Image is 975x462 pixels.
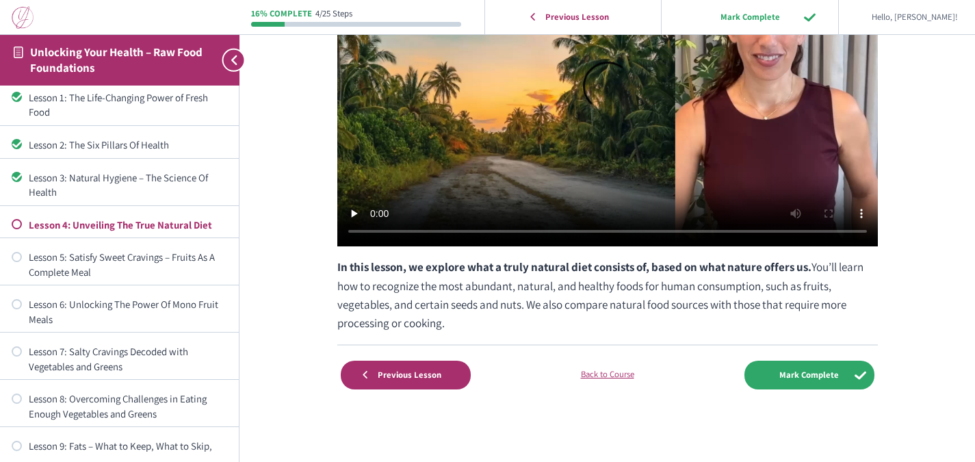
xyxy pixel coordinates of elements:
[12,138,227,152] a: Completed Lesson 2: The Six Pillars Of Health
[337,259,811,274] strong: In this lesson, we explore what a truly natural diet consists of, based on what nature offers us.
[12,394,22,404] div: Not started
[12,139,22,149] div: Completed
[29,344,227,374] div: Lesson 7: Salty Cravings Decoded with Vegetables and Greens
[29,392,227,421] div: Lesson 8: Overcoming Challenges in Eating Enough Vegetables and Greens
[29,138,227,152] div: Lesson 2: The Six Pillars Of Health
[315,10,352,18] div: 4/25 Steps
[29,297,227,326] div: Lesson 6: Unlocking The Power Of Mono Fruit Meals
[12,299,22,309] div: Not started
[12,441,22,451] div: Not started
[12,252,22,262] div: Not started
[341,361,471,389] a: Previous Lesson
[29,90,227,120] div: Lesson 1: The Life-Changing Power of Fresh Food
[29,250,227,279] div: Lesson 5: Satisfy Sweet Cravings – Fruits As A Complete Meal
[12,392,227,421] a: Not started Lesson 8: Overcoming Challenges in Eating Enough Vegetables and Greens
[369,370,450,381] span: Previous Lesson
[12,344,227,374] a: Not started Lesson 7: Salty Cravings Decoded with Vegetables and Greens
[215,34,239,86] button: Toggle sidebar navigation
[12,90,227,120] a: Completed Lesson 1: The Life-Changing Power of Fresh Food
[337,258,878,333] p: You’ll learn how to recognize the most abundant, natural, and healthy foods for human consumption...
[12,346,22,357] div: Not started
[30,44,203,75] a: Unlocking Your Health – Raw Food Foundations
[489,3,658,31] a: Previous Lesson
[12,172,22,182] div: Completed
[543,368,673,381] a: Back to Course
[12,219,22,229] div: Not started
[12,170,227,200] a: Completed Lesson 3: Natural Hygiene – The Science Of Health
[872,10,958,24] span: Hello, [PERSON_NAME]!
[12,297,227,326] a: Not started Lesson 6: Unlocking The Power Of Mono Fruit Meals
[12,218,227,232] a: Not started Lesson 4: Unveiling The True Natural Diet
[12,92,22,102] div: Completed
[29,170,227,200] div: Lesson 3: Natural Hygiene – The Science Of Health
[744,361,874,389] input: Mark Complete
[251,10,312,18] div: 16% Complete
[536,12,618,23] span: Previous Lesson
[12,250,227,279] a: Not started Lesson 5: Satisfy Sweet Cravings – Fruits As A Complete Meal
[29,218,227,232] div: Lesson 4: Unveiling The True Natural Diet
[677,3,823,31] input: Mark Complete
